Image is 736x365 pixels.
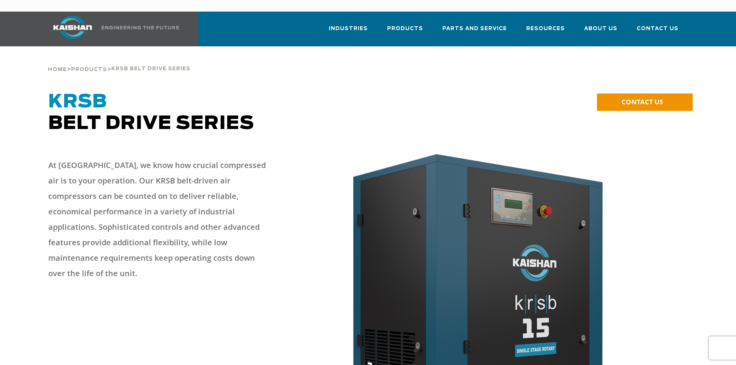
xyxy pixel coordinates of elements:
[48,93,254,133] span: Belt Drive Series
[597,93,693,111] a: CONTACT US
[442,24,507,33] span: Parts and Service
[111,66,190,71] span: krsb belt drive series
[584,19,617,45] a: About Us
[44,16,102,39] img: kaishan logo
[71,66,107,73] a: Products
[102,26,179,29] img: Engineering the future
[329,19,368,45] a: Industries
[48,93,107,111] span: KRSB
[526,24,565,33] span: Resources
[48,46,190,76] div: > >
[442,19,507,45] a: Parts and Service
[584,24,617,33] span: About Us
[48,66,67,73] a: Home
[71,67,107,72] span: Products
[637,19,678,45] a: Contact Us
[44,12,180,46] a: Kaishan USA
[48,158,272,281] p: At [GEOGRAPHIC_DATA], we know how crucial compressed air is to your operation. Our KRSB belt-driv...
[387,24,423,33] span: Products
[622,97,663,106] span: CONTACT US
[329,24,368,33] span: Industries
[637,24,678,33] span: Contact Us
[526,19,565,45] a: Resources
[48,67,67,72] span: Home
[387,19,423,45] a: Products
